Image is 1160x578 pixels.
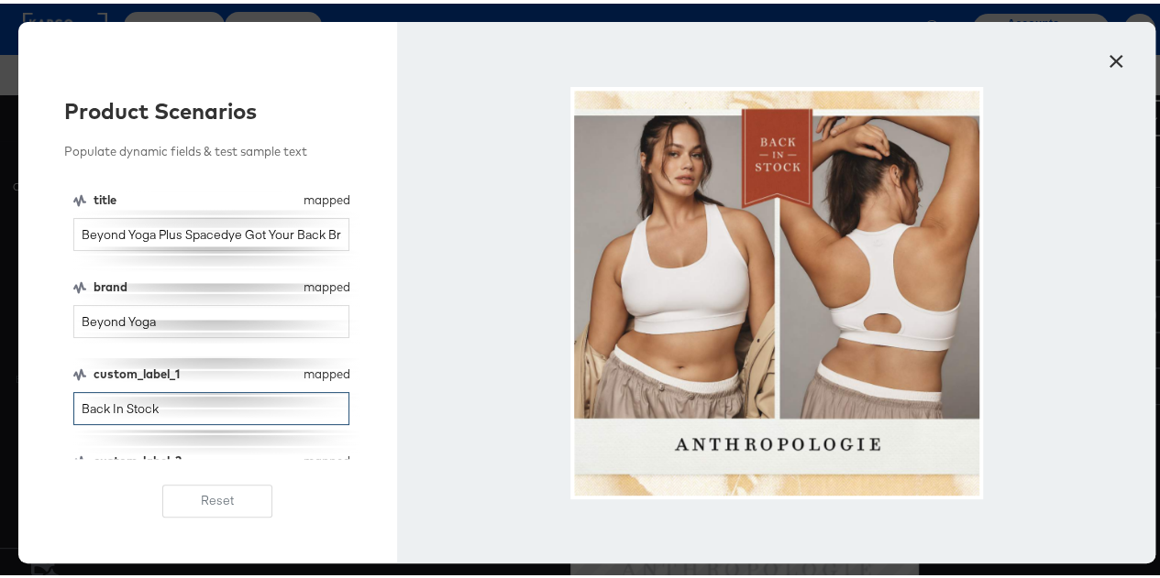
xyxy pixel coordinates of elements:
[73,388,349,422] input: No Value
[94,449,296,466] div: custom_label_2
[304,188,350,205] div: mapped
[73,214,349,248] input: No Value
[304,275,350,292] div: mapped
[304,449,350,466] div: mapped
[94,362,296,379] div: custom_label_1
[94,188,296,205] div: title
[162,481,272,514] button: Reset
[73,301,349,335] input: No Value
[1099,37,1132,70] button: ×
[64,92,370,123] div: Product Scenarios
[94,275,296,292] div: brand
[64,139,370,157] div: Populate dynamic fields & test sample text
[304,362,350,379] div: mapped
